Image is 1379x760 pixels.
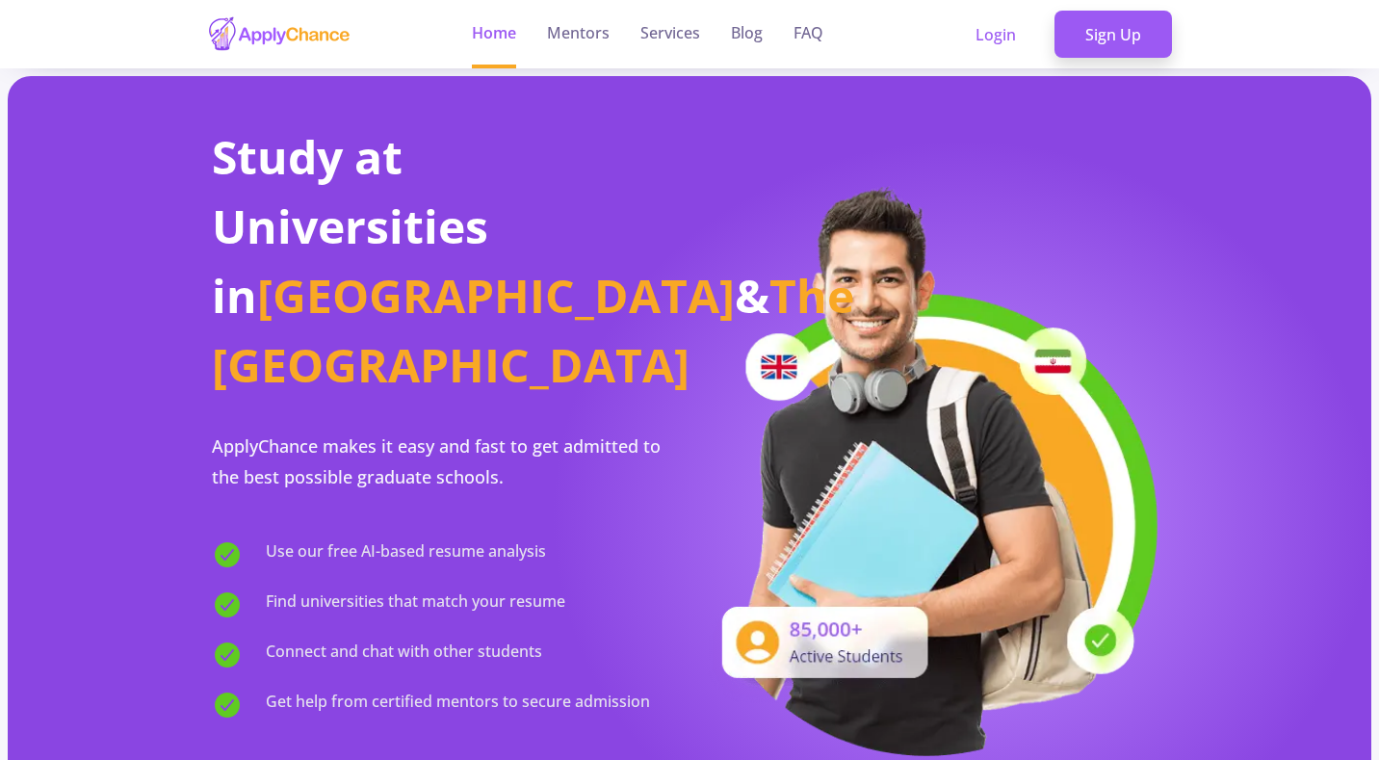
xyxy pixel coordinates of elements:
span: [GEOGRAPHIC_DATA] [257,264,735,327]
a: Login [945,11,1047,59]
a: Sign Up [1054,11,1172,59]
span: Study at Universities in [212,125,488,327]
span: & [735,264,769,327]
span: Use our free AI-based resume analysis [266,539,546,570]
span: Connect and chat with other students [266,640,542,670]
img: applychance logo [207,15,351,53]
span: ApplyChance makes it easy and fast to get admitted to the best possible graduate schools. [212,434,661,488]
span: Find universities that match your resume [266,590,565,620]
img: applicant [692,181,1164,756]
span: Get help from certified mentors to secure admission [266,690,650,721]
